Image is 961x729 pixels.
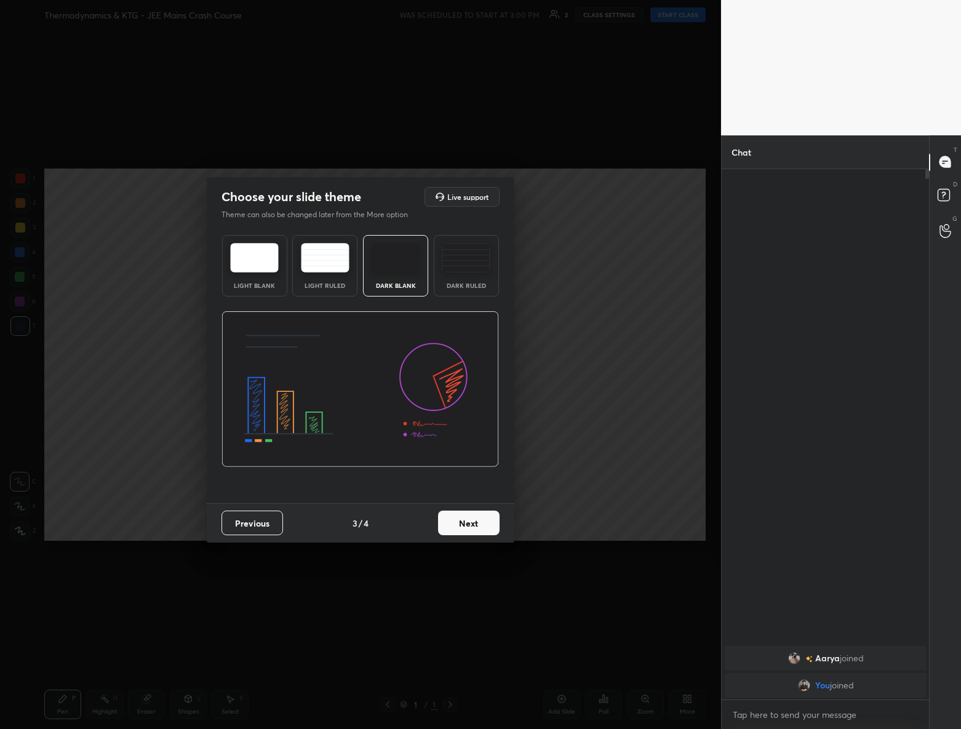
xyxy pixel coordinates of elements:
[788,652,800,664] img: 8bfc2507b822401fbb18f819a7f0e5ff.jpg
[300,282,349,289] div: Light Ruled
[953,180,957,189] p: D
[230,243,279,273] img: lightTheme.e5ed3b09.svg
[372,243,420,273] img: darkTheme.f0cc69e5.svg
[442,243,490,273] img: darkRuledTheme.de295e13.svg
[839,653,863,663] span: joined
[221,311,499,468] img: darkThemeBanner.d06ce4a2.svg
[815,680,829,690] span: You
[438,511,500,535] button: Next
[230,282,279,289] div: Light Blank
[221,511,283,535] button: Previous
[954,145,957,154] p: T
[359,517,362,530] h4: /
[447,193,488,201] h5: Live support
[221,189,361,205] h2: Choose your slide theme
[829,680,853,690] span: joined
[815,653,839,663] span: Aarya
[221,209,421,220] p: Theme can also be changed later from the More option
[797,679,810,691] img: 5704fa4cd18943cbbe9290533f9d55f4.jpg
[353,517,357,530] h4: 3
[952,214,957,223] p: G
[301,243,349,273] img: lightRuledTheme.5fabf969.svg
[805,655,812,662] img: no-rating-badge.077c3623.svg
[442,282,491,289] div: Dark Ruled
[722,643,930,700] div: grid
[371,282,420,289] div: Dark Blank
[722,136,761,169] p: Chat
[364,517,369,530] h4: 4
